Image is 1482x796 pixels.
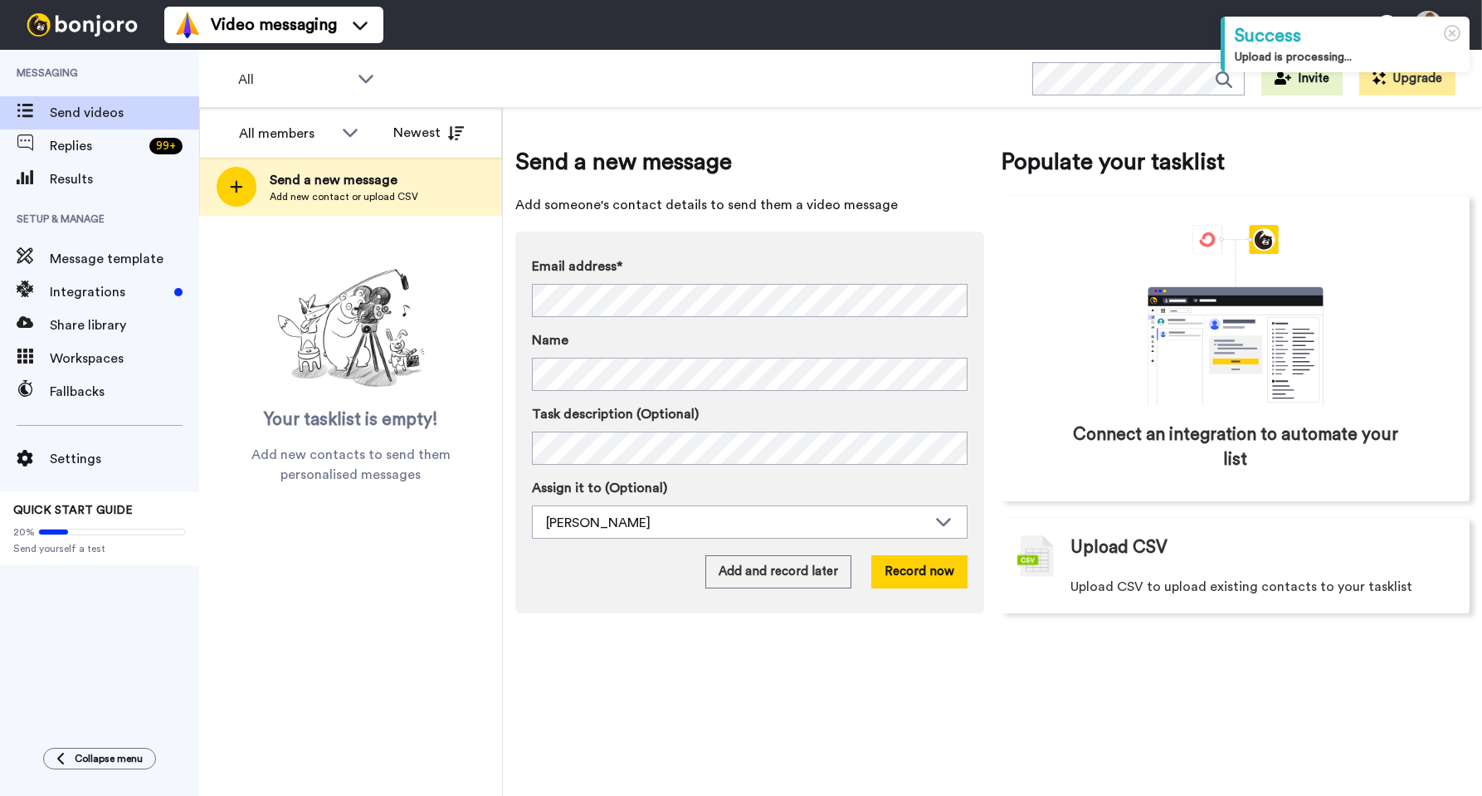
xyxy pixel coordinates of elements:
span: Upload CSV to upload existing contacts to your tasklist [1070,577,1412,597]
div: All members [239,124,334,144]
span: Collapse menu [75,752,143,765]
span: Send yourself a test [13,542,186,555]
span: Send a new message [515,145,984,178]
span: Integrations [50,282,168,302]
button: Invite [1261,62,1343,95]
span: Send a new message [270,170,418,190]
span: Add someone's contact details to send them a video message [515,195,984,215]
span: Fallbacks [50,382,199,402]
span: Name [532,330,568,350]
div: Upload is processing... [1235,49,1460,66]
span: Send videos [50,103,199,123]
span: QUICK START GUIDE [13,505,133,516]
span: Settings [50,449,199,469]
div: animation [1111,225,1360,406]
label: Task description (Optional) [532,404,968,424]
span: Results [50,169,199,189]
label: Email address* [532,256,968,276]
span: Message template [50,249,199,269]
span: Add new contact or upload CSV [270,190,418,203]
span: Add new contacts to send them personalised messages [224,445,477,485]
button: Upgrade [1359,62,1455,95]
img: ready-set-action.png [268,262,434,395]
label: Assign it to (Optional) [532,478,968,498]
button: Collapse menu [43,748,156,769]
div: [PERSON_NAME] [546,513,927,533]
span: Populate your tasklist [1001,145,1470,178]
span: Your tasklist is empty! [264,408,438,432]
img: bj-logo-header-white.svg [20,13,144,37]
button: Add and record later [705,555,851,588]
span: Workspaces [50,349,199,369]
span: Connect an integration to automate your list [1071,422,1399,472]
div: Success [1235,23,1460,49]
div: 99 + [149,138,183,154]
span: 20% [13,525,35,539]
img: csv-grey.png [1017,535,1054,577]
span: All [238,70,349,90]
span: Replies [50,136,143,156]
img: vm-color.svg [174,12,201,38]
button: Newest [381,116,476,149]
span: Video messaging [211,13,337,37]
button: Record now [871,555,968,588]
span: Share library [50,315,199,335]
span: Upload CSV [1070,535,1168,560]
